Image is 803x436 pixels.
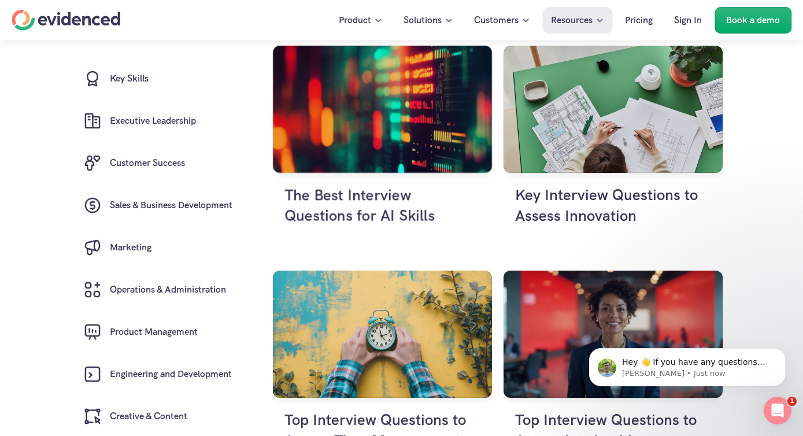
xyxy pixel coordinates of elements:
a: Executive Leadership [72,100,241,142]
a: Product Management [72,311,241,353]
a: Home [12,10,120,31]
span: 1 [787,397,797,406]
a: Operations & Administration [72,269,241,311]
p: Book a demo [726,13,780,28]
p: Pricing [625,13,653,28]
h4: Key Interview Questions to Assess Innovation [515,184,711,227]
p: Product [339,13,371,28]
a: Book a demo [715,7,791,34]
iframe: Intercom live chat [764,397,791,424]
h6: Sales & Business Development [110,198,232,213]
img: A leader [504,271,723,398]
a: Pricing [616,7,661,34]
iframe: Intercom notifications message [572,324,803,405]
a: Marketing [72,227,241,269]
a: Customer Success [72,142,241,184]
h6: Product Management [110,325,198,340]
a: Sign In [665,7,711,34]
img: Clock [273,271,492,398]
img: Abstract digital display data [273,46,492,173]
h6: Key Skills [110,72,149,87]
img: An employee innovating on some designs [504,46,723,173]
a: Abstract digital display dataThe Best Interview Questions for AI Skills [273,46,492,259]
h4: The Best Interview Questions for AI Skills [284,184,480,227]
h6: Creative & Content [110,409,187,424]
h6: Customer Success [110,156,185,171]
p: Resources [551,13,593,28]
p: Customers [474,13,519,28]
h6: Engineering and Development [110,367,232,382]
a: An employee innovating on some designsKey Interview Questions to Assess Innovation [504,46,723,259]
a: Engineering and Development [72,353,241,396]
h6: Executive Leadership [110,114,196,129]
p: Sign In [674,13,702,28]
h6: Marketing [110,241,151,256]
a: Key Skills [72,58,241,100]
h6: Operations & Administration [110,283,226,298]
p: Solutions [404,13,442,28]
a: Sales & Business Development [72,184,241,227]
